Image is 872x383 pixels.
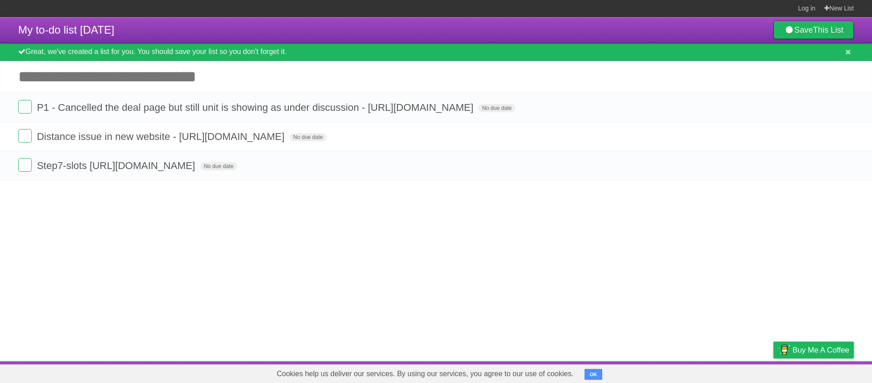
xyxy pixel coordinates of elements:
a: Buy me a coffee [773,342,854,358]
span: Step7-slots [URL][DOMAIN_NAME] [37,160,197,171]
label: Done [18,129,32,143]
label: Done [18,100,32,114]
span: Buy me a coffee [793,342,849,358]
span: No due date [290,133,327,141]
img: Buy me a coffee [778,342,790,358]
span: P1 - Cancelled the deal page but still unit is showing as under discussion - [URL][DOMAIN_NAME] [37,102,476,113]
span: No due date [200,162,237,170]
span: Distance issue in new website - [URL][DOMAIN_NAME] [37,131,287,142]
span: My to-do list [DATE] [18,24,114,36]
button: OK [585,369,602,380]
a: About [653,363,672,381]
a: Suggest a feature [797,363,854,381]
a: Privacy [762,363,785,381]
span: No due date [478,104,515,112]
b: This List [813,25,843,35]
a: SaveThis List [773,21,854,39]
span: Cookies help us deliver our services. By using our services, you agree to our use of cookies. [268,365,583,383]
label: Done [18,158,32,172]
a: Terms [731,363,751,381]
a: Developers [683,363,719,381]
